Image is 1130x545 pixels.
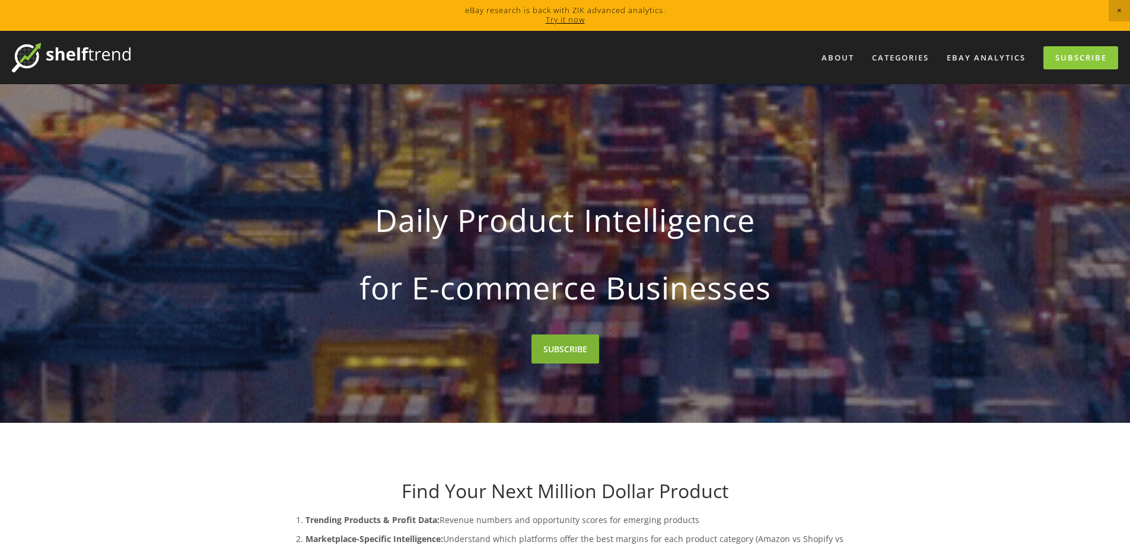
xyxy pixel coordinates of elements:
[531,334,599,364] a: SUBSCRIBE
[301,192,830,248] strong: Daily Product Intelligence
[1043,46,1118,69] a: Subscribe
[282,480,849,502] h1: Find Your Next Million Dollar Product
[305,514,440,525] strong: Trending Products & Profit Data:
[939,48,1033,68] a: eBay Analytics
[305,512,849,527] p: Revenue numbers and opportunity scores for emerging products
[12,43,130,72] img: ShelfTrend
[814,48,862,68] a: About
[864,48,937,68] div: Categories
[301,260,830,315] strong: for E-commerce Businesses
[305,533,443,544] strong: Marketplace-Specific Intelligence:
[546,14,585,25] a: Try it now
